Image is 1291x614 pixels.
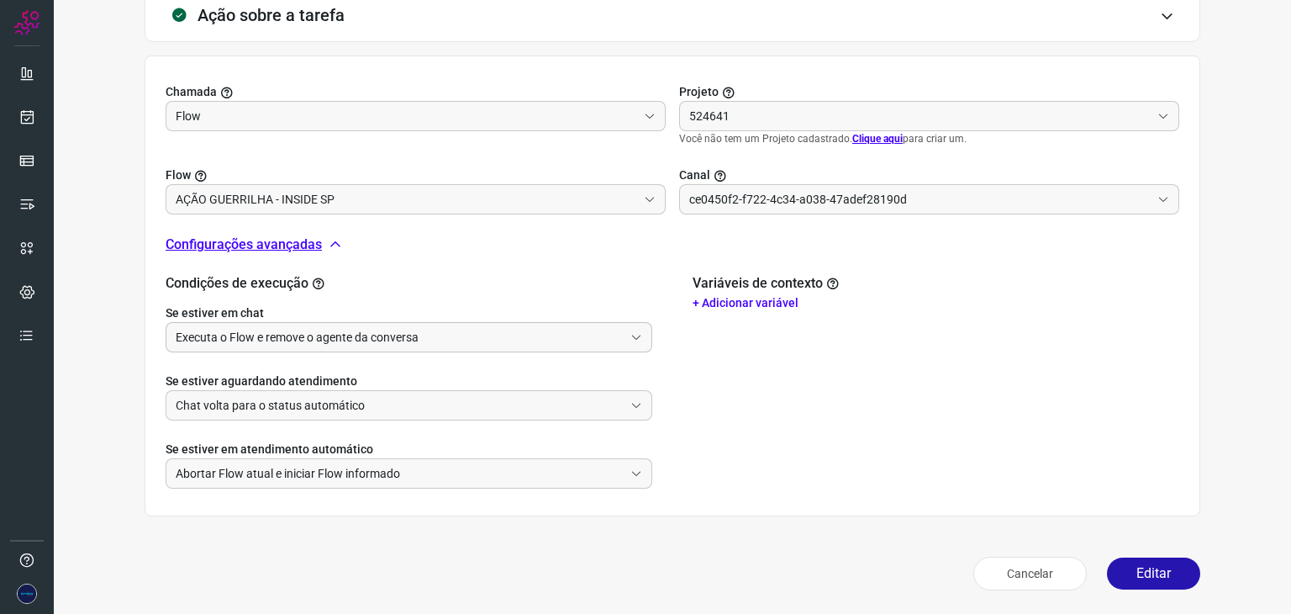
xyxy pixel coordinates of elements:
[689,185,1151,214] input: Selecione um canal
[14,10,40,35] img: Logo
[17,584,37,604] img: 67a33756c898f9af781d84244988c28e.png
[689,102,1151,130] input: Selecionar projeto
[166,235,322,255] p: Configurações avançadas
[679,167,710,184] span: Canal
[176,185,637,214] input: Você precisa criar/selecionar um Projeto.
[166,275,652,291] h2: Condições de execução
[166,167,191,184] span: Flow
[166,304,652,322] label: Se estiver em chat
[693,275,843,291] h2: Variáveis de contexto
[166,441,652,458] label: Se estiver em atendimento automático
[1107,558,1200,590] button: Editar
[973,557,1087,590] button: Cancelar
[679,131,1179,146] p: Você não tem um Projeto cadastrado. para criar um.
[166,373,652,390] label: Se estiver aguardando atendimento
[198,5,345,25] h3: Ação sobre a tarefa
[166,83,217,101] span: Chamada
[852,133,903,145] a: Clique aqui
[176,391,624,420] input: Selecione
[176,323,624,352] input: Selecione
[679,83,719,101] span: Projeto
[176,459,624,488] input: Selecione
[176,102,637,130] input: Selecionar projeto
[693,294,1179,312] p: + Adicionar variável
